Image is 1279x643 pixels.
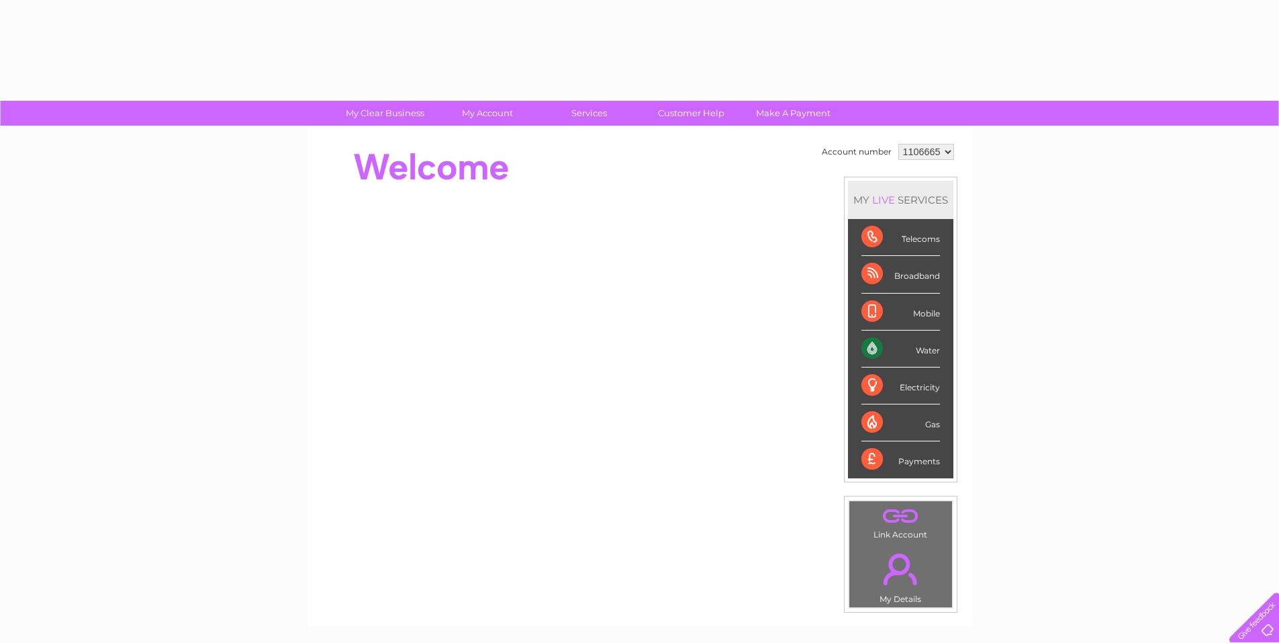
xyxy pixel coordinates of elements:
div: Gas [861,404,940,441]
a: Make A Payment [738,101,849,126]
a: Customer Help [636,101,747,126]
td: Account number [818,140,895,163]
div: Payments [861,441,940,478]
a: My Clear Business [330,101,440,126]
div: Water [861,331,940,368]
td: Link Account [849,501,953,543]
div: LIVE [869,194,898,206]
div: MY SERVICES [848,181,953,219]
a: My Account [432,101,542,126]
td: My Details [849,542,953,608]
a: . [853,546,949,593]
div: Electricity [861,368,940,404]
div: Mobile [861,294,940,331]
div: Broadband [861,256,940,293]
div: Telecoms [861,219,940,256]
a: . [853,505,949,528]
a: Services [534,101,645,126]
